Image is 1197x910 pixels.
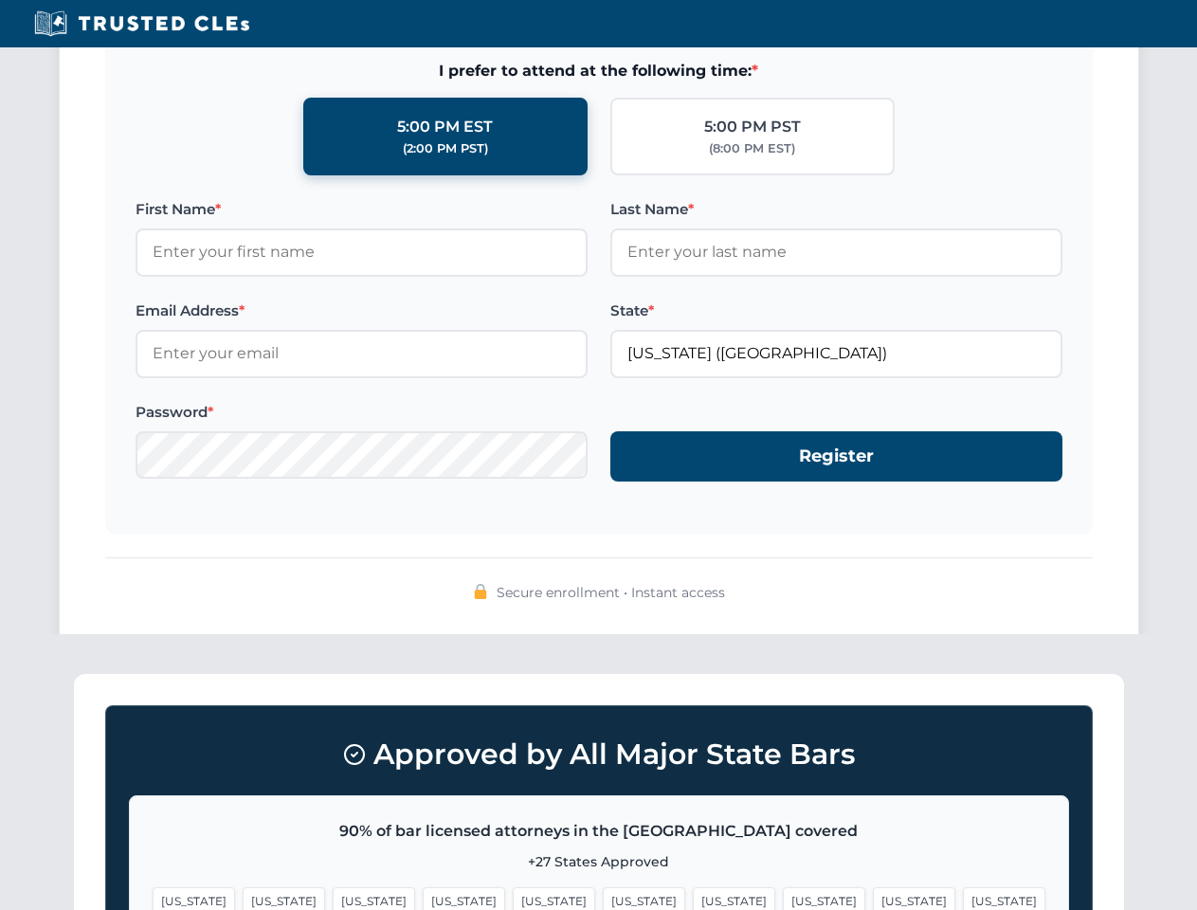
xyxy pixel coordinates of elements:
[709,139,795,158] div: (8:00 PM EST)
[610,330,1062,377] input: Florida (FL)
[136,228,588,276] input: Enter your first name
[610,431,1062,482] button: Register
[136,401,588,424] label: Password
[497,582,725,603] span: Secure enrollment • Instant access
[136,59,1062,83] span: I prefer to attend at the following time:
[704,115,801,139] div: 5:00 PM PST
[397,115,493,139] div: 5:00 PM EST
[28,9,255,38] img: Trusted CLEs
[136,300,588,322] label: Email Address
[153,819,1045,844] p: 90% of bar licensed attorneys in the [GEOGRAPHIC_DATA] covered
[610,228,1062,276] input: Enter your last name
[129,729,1069,780] h3: Approved by All Major State Bars
[610,198,1062,221] label: Last Name
[136,330,588,377] input: Enter your email
[153,851,1045,872] p: +27 States Approved
[403,139,488,158] div: (2:00 PM PST)
[473,584,488,599] img: 🔒
[136,198,588,221] label: First Name
[610,300,1062,322] label: State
